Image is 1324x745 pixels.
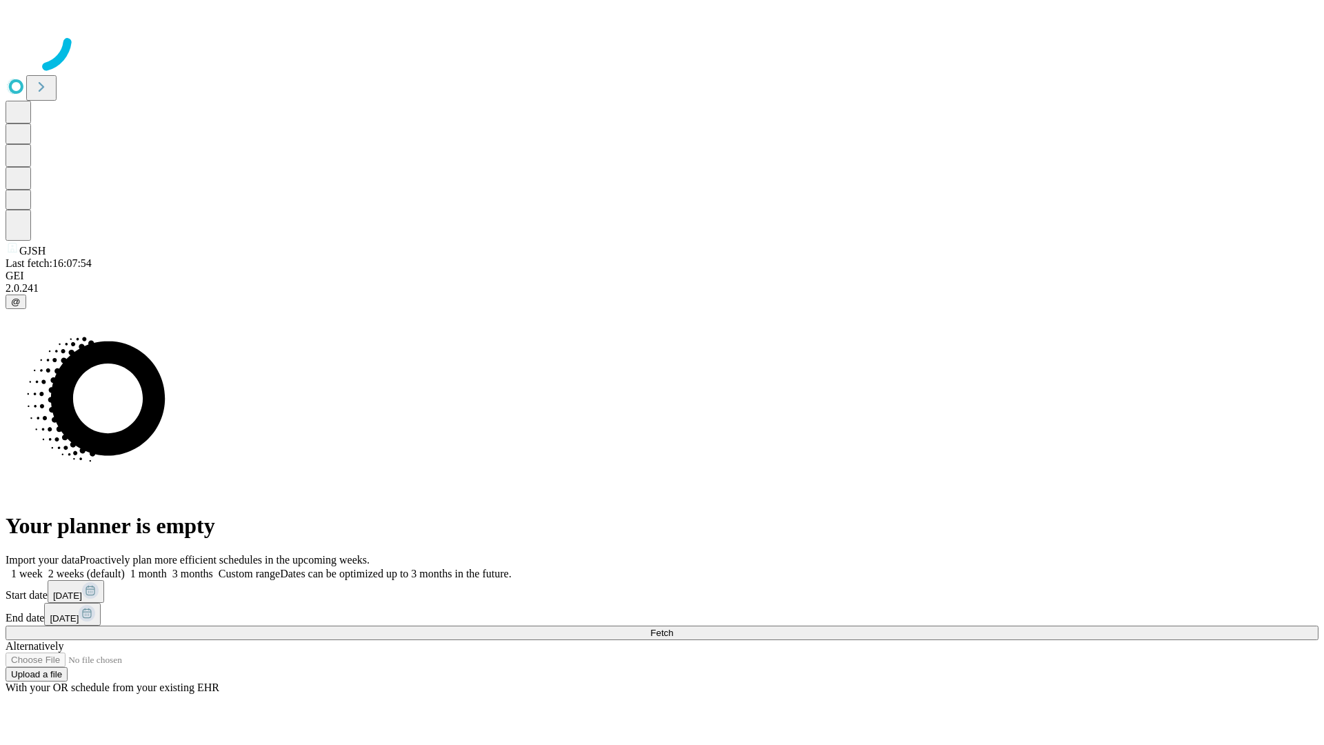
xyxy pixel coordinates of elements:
[6,554,80,566] span: Import your data
[130,568,167,579] span: 1 month
[44,603,101,626] button: [DATE]
[19,245,46,257] span: GJSH
[172,568,213,579] span: 3 months
[6,603,1318,626] div: End date
[6,580,1318,603] div: Start date
[48,568,125,579] span: 2 weeks (default)
[6,282,1318,295] div: 2.0.241
[219,568,280,579] span: Custom range
[6,257,92,269] span: Last fetch: 16:07:54
[80,554,370,566] span: Proactively plan more efficient schedules in the upcoming weeks.
[280,568,511,579] span: Dates can be optimized up to 3 months in the future.
[11,568,43,579] span: 1 week
[6,295,26,309] button: @
[53,590,82,601] span: [DATE]
[6,667,68,682] button: Upload a file
[11,297,21,307] span: @
[6,513,1318,539] h1: Your planner is empty
[6,626,1318,640] button: Fetch
[6,682,219,693] span: With your OR schedule from your existing EHR
[48,580,104,603] button: [DATE]
[6,270,1318,282] div: GEI
[650,628,673,638] span: Fetch
[50,613,79,624] span: [DATE]
[6,640,63,652] span: Alternatively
